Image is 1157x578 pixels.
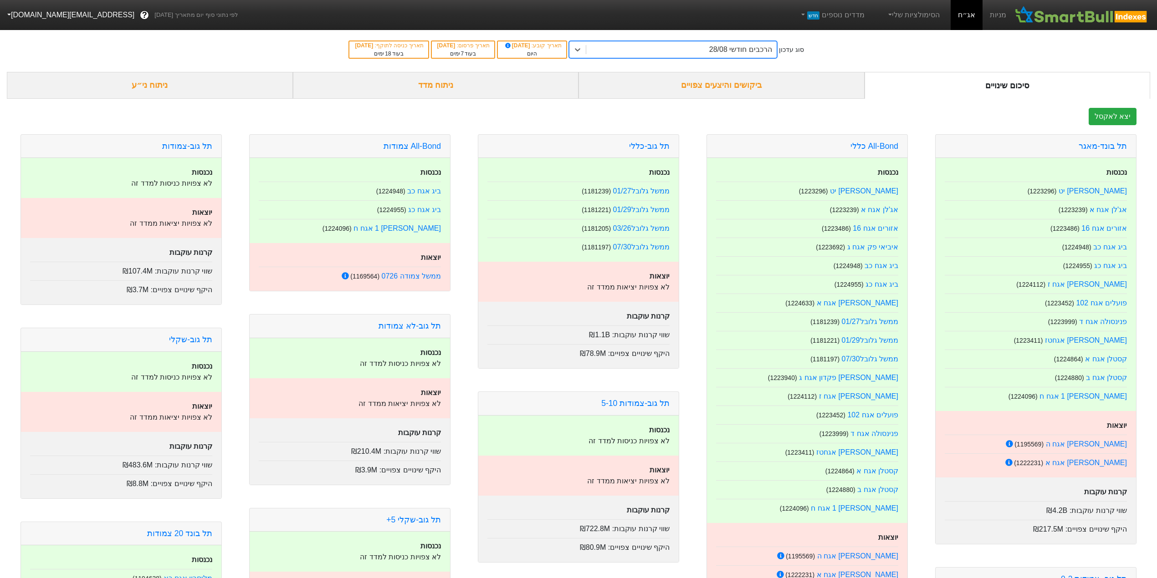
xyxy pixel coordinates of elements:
[1039,392,1127,400] a: [PERSON_NAME] 1 אגח ח
[192,402,212,410] strong: יוצאות
[384,142,441,151] a: All-Bond צמודות
[853,224,898,232] a: אזורים אגח 16
[1016,281,1045,288] small: ( 1224112 )
[192,168,212,176] strong: נכנסות
[259,398,441,409] p: לא צפויות יציאות ממדד זה
[834,281,864,288] small: ( 1224955 )
[1094,262,1127,269] a: ביג אגח כג
[169,335,212,344] a: תל גוב-שקלי
[1009,393,1038,400] small: ( 1224096 )
[650,272,670,280] strong: יוצאות
[834,262,863,269] small: ( 1224948 )
[589,331,610,339] span: ₪1.1B
[1079,318,1127,325] a: פנינסולה אגח ד
[1045,336,1127,344] a: [PERSON_NAME] אגחטז
[1081,224,1127,232] a: אזורים אגח 16
[127,286,149,294] span: ₪3.7M
[487,325,670,340] div: שווי קרנות עוקבות :
[650,466,670,474] strong: יוצאות
[487,538,670,553] div: היקף שינויים צפויים :
[1084,488,1127,496] strong: קרנות עוקבות
[810,337,840,344] small: ( 1181221 )
[1093,243,1127,251] a: ביג אגח כב
[819,392,899,400] a: [PERSON_NAME] אגח ז
[461,51,464,57] span: 7
[1055,374,1084,381] small: ( 1224880 )
[1033,525,1063,533] span: ₪217.5M
[816,448,898,456] a: [PERSON_NAME] אגחטז
[847,411,898,419] a: פועלים אגח 102
[192,362,212,370] strong: נכנסות
[1046,507,1067,514] span: ₪4.2B
[1086,374,1127,381] a: קסטלן אגח ב
[192,556,212,563] strong: נכנסות
[1014,441,1044,448] small: ( 1195569 )
[1050,225,1080,232] small: ( 1223486 )
[649,168,670,176] strong: נכנסות
[436,50,490,58] div: בעוד ימים
[293,72,579,99] div: ניתוח מדד
[1048,280,1127,288] a: [PERSON_NAME] אגח ז
[768,374,797,381] small: ( 1223940 )
[816,243,845,251] small: ( 1223692 )
[629,142,670,151] a: תל גוב-כללי
[883,6,944,24] a: הסימולציות שלי
[1045,299,1074,307] small: ( 1223452 )
[436,41,490,50] div: תאריך פרסום :
[945,520,1127,535] div: היקף שינויים צפויים :
[1062,243,1091,251] small: ( 1224948 )
[154,10,238,20] span: לפי נתוני סוף יום מתאריך [DATE]
[779,45,804,55] div: סוג עדכון
[354,50,423,58] div: בעוד ימים
[379,321,441,330] a: תל גוב-לא צמודות
[580,543,606,551] span: ₪80.9M
[865,72,1151,99] div: סיכום שינויים
[857,486,898,493] a: קסטלן אגח ב
[169,442,212,450] strong: קרנות עוקבות
[819,430,849,437] small: ( 1223999 )
[1079,142,1127,151] a: תל בונד-מאגר
[354,41,423,50] div: תאריך כניסה לתוקף :
[1059,187,1127,195] a: [PERSON_NAME] יט
[408,206,441,213] a: ביג אגח כג
[822,225,851,232] small: ( 1223486 )
[1014,6,1150,24] img: SmartBull
[30,262,212,277] div: שווי קרנות עוקבות :
[785,449,814,456] small: ( 1223411 )
[420,168,441,176] strong: נכנסות
[850,430,898,437] a: פנינסולה אגח ד
[1085,355,1127,363] a: קסטלן אגח א
[816,411,845,419] small: ( 1223452 )
[30,456,212,471] div: שווי קרנות עוקבות :
[810,355,840,363] small: ( 1181197 )
[420,542,441,550] strong: נכנסות
[30,218,212,229] p: לא צפויות יציאות ממדד זה
[878,533,898,541] strong: יוצאות
[355,466,378,474] span: ₪3.9M
[850,142,898,151] a: All-Bond כללי
[503,42,532,49] span: [DATE]
[1059,206,1088,213] small: ( 1223239 )
[582,206,611,213] small: ( 1181221 )
[627,312,670,320] strong: קרנות עוקבות
[830,187,898,195] a: [PERSON_NAME] יט
[1076,299,1127,307] a: פועלים אגח 102
[421,254,441,261] strong: יוצאות
[7,72,293,99] div: ניתוח ני״ע
[580,525,610,532] span: ₪722.8M
[192,208,212,216] strong: יוצאות
[842,318,899,325] a: ממשל גלובל01/27
[142,9,147,21] span: ?
[865,262,898,269] a: ביג אגח כב
[1014,337,1043,344] small: ( 1223411 )
[780,505,809,512] small: ( 1224096 )
[627,506,670,514] strong: קרנות עוקבות
[1046,440,1127,448] a: [PERSON_NAME] אגח ה
[601,399,670,408] a: תל גוב-צמודות 5-10
[437,42,457,49] span: [DATE]
[861,206,898,213] a: אג'לן אגח א
[613,224,670,232] a: ממשל גלובל03/26
[817,552,899,560] a: [PERSON_NAME] אגח ה
[842,355,899,363] a: ממשל גלובל07/30
[127,480,149,487] span: ₪8.8M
